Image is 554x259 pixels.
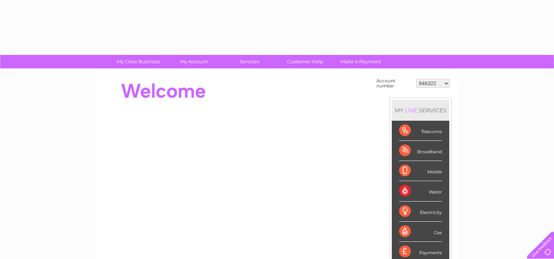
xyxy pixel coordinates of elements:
div: Mobile [399,161,442,181]
a: Customer Help [275,55,335,68]
div: Water [399,181,442,201]
div: Broadband [399,141,442,161]
a: Services [219,55,280,68]
div: Telecoms [399,121,442,141]
div: Electricity [399,202,442,222]
td: Account number [375,76,414,90]
div: LIVE [404,107,419,114]
a: Make A Payment [331,55,391,68]
div: MY SERVICES [392,100,449,121]
div: Gas [399,222,442,242]
a: My Clear Business [108,55,168,68]
a: My Account [164,55,224,68]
